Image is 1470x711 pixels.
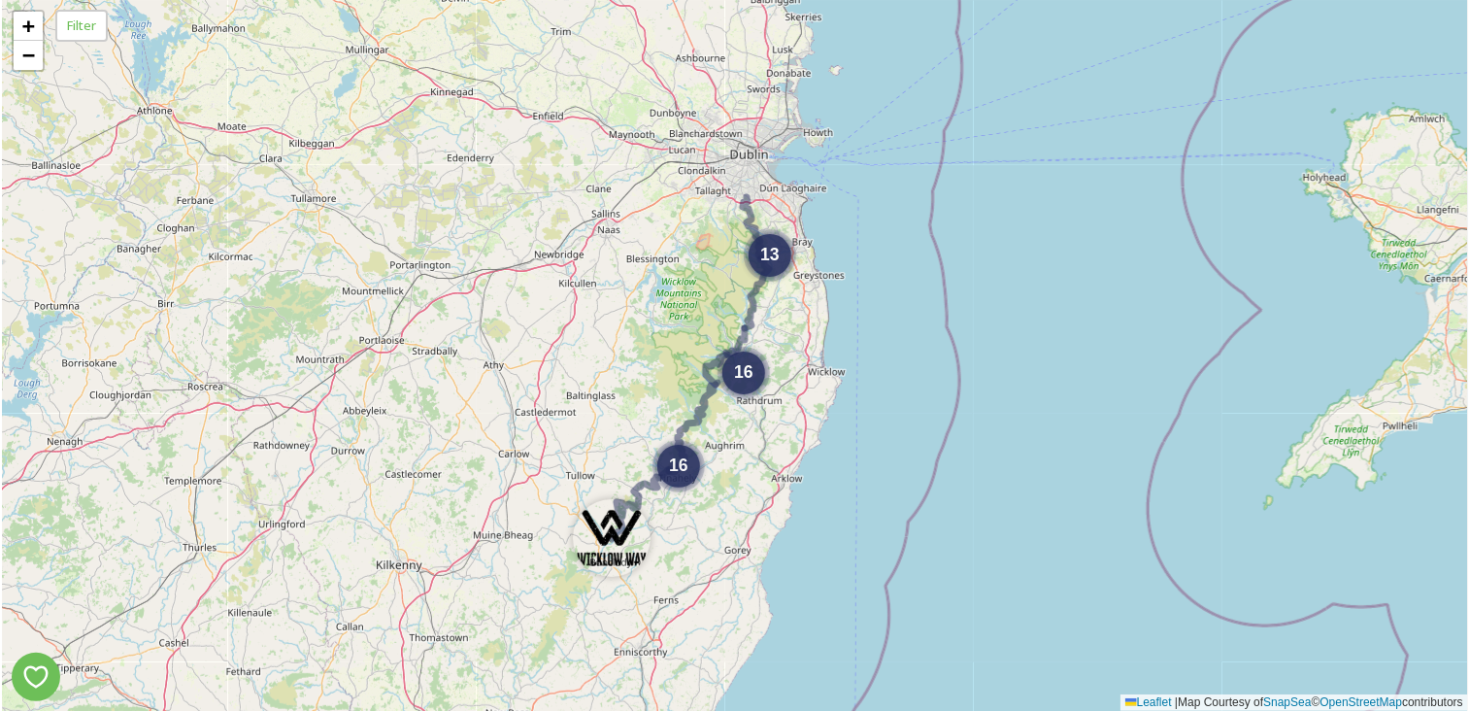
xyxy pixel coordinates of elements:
[1320,695,1403,709] a: OpenStreetMap
[22,14,35,38] span: +
[1175,695,1178,709] span: |
[14,12,43,41] a: Zoom in
[657,445,700,488] div: 16
[749,234,791,277] div: 13
[55,10,108,42] div: Filter
[722,352,765,394] div: 16
[22,43,35,67] span: −
[734,362,753,382] span: 16
[760,245,780,264] span: 13
[1125,695,1172,709] a: Leaflet
[14,41,43,70] a: Zoom out
[1120,694,1468,711] div: Map Courtesy of © contributors
[1263,695,1311,709] a: SnapSea
[669,456,688,475] span: 16
[573,499,651,577] img: Marker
